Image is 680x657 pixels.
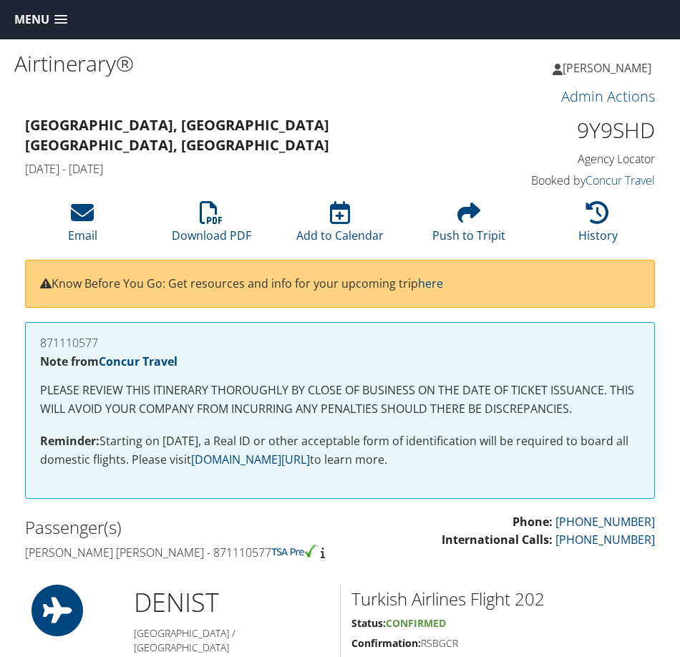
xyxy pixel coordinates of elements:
h4: Agency Locator [460,151,655,167]
a: Add to Calendar [296,209,384,243]
h4: [DATE] - [DATE] [25,161,438,177]
strong: Status: [351,616,386,630]
a: Concur Travel [586,172,655,188]
strong: [GEOGRAPHIC_DATA], [GEOGRAPHIC_DATA] [GEOGRAPHIC_DATA], [GEOGRAPHIC_DATA] [25,115,329,155]
span: Confirmed [386,616,446,630]
strong: International Calls: [442,532,553,547]
h2: Passenger(s) [25,515,329,540]
strong: Phone: [513,514,553,530]
a: Push to Tripit [432,209,505,243]
span: Menu [14,13,49,26]
h4: [PERSON_NAME] [PERSON_NAME] - 871110577 [25,545,329,560]
a: Admin Actions [561,87,655,106]
img: tsa-precheck.png [271,545,318,558]
a: [DOMAIN_NAME][URL] [191,452,310,467]
strong: Note from [40,354,178,369]
p: Know Before You Go: Get resources and info for your upcoming trip [40,275,640,293]
p: PLEASE REVIEW THIS ITINERARY THOROUGHLY BY CLOSE OF BUSINESS ON THE DATE OF TICKET ISSUANCE. THIS... [40,381,640,418]
a: [PHONE_NUMBER] [555,532,655,547]
h5: RSBGCR [351,636,655,651]
strong: Confirmation: [351,636,421,650]
a: Concur Travel [99,354,178,369]
a: [PERSON_NAME] [553,47,666,89]
a: Download PDF [172,209,251,243]
h1: Airtinerary® [14,49,340,79]
h4: Booked by [460,172,655,188]
strong: Reminder: [40,433,99,449]
p: Starting on [DATE], a Real ID or other acceptable form of identification will be required to boar... [40,432,640,469]
a: [PHONE_NUMBER] [555,514,655,530]
a: here [418,276,443,291]
h1: 9Y9SHD [460,115,655,145]
a: History [578,209,618,243]
h5: [GEOGRAPHIC_DATA] / [GEOGRAPHIC_DATA] [134,626,329,654]
span: [PERSON_NAME] [563,60,651,76]
a: Menu [7,8,74,31]
h2: Turkish Airlines Flight 202 [351,587,655,611]
h4: 871110577 [40,337,640,349]
h1: DEN IST [134,585,329,620]
a: Email [68,209,97,243]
